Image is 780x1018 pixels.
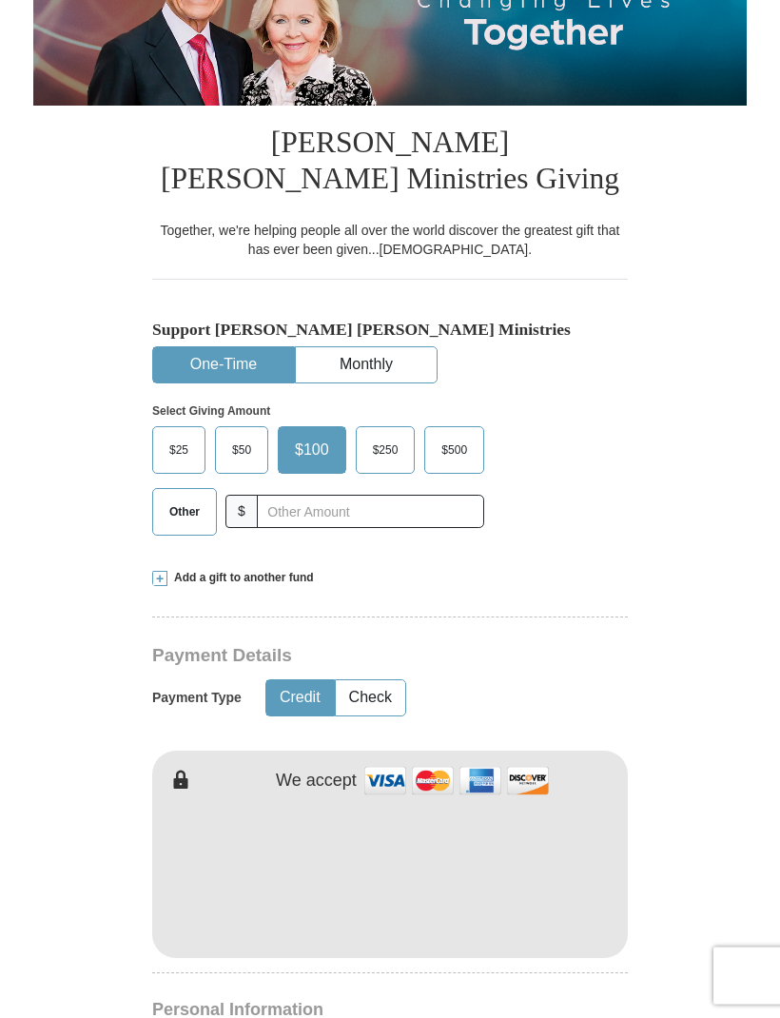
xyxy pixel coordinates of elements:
span: $25 [160,437,198,465]
button: Check [336,681,405,716]
h5: Payment Type [152,691,242,707]
h4: We accept [276,772,357,793]
span: $250 [363,437,408,465]
h3: Payment Details [152,646,637,668]
strong: Select Giving Amount [152,405,270,419]
span: Add a gift to another fund [167,571,314,587]
span: $500 [432,437,477,465]
h4: Personal Information [152,1003,628,1018]
button: One-Time [153,348,294,383]
h1: [PERSON_NAME] [PERSON_NAME] Ministries Giving [152,107,628,222]
div: Together, we're helping people all over the world discover the greatest gift that has ever been g... [152,222,628,260]
span: $100 [285,437,339,465]
span: $50 [223,437,261,465]
span: Other [160,499,209,527]
img: credit cards accepted [361,761,552,802]
button: Monthly [296,348,437,383]
button: Credit [266,681,334,716]
span: $ [225,496,258,529]
h5: Support [PERSON_NAME] [PERSON_NAME] Ministries [152,321,628,341]
input: Other Amount [257,496,484,529]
